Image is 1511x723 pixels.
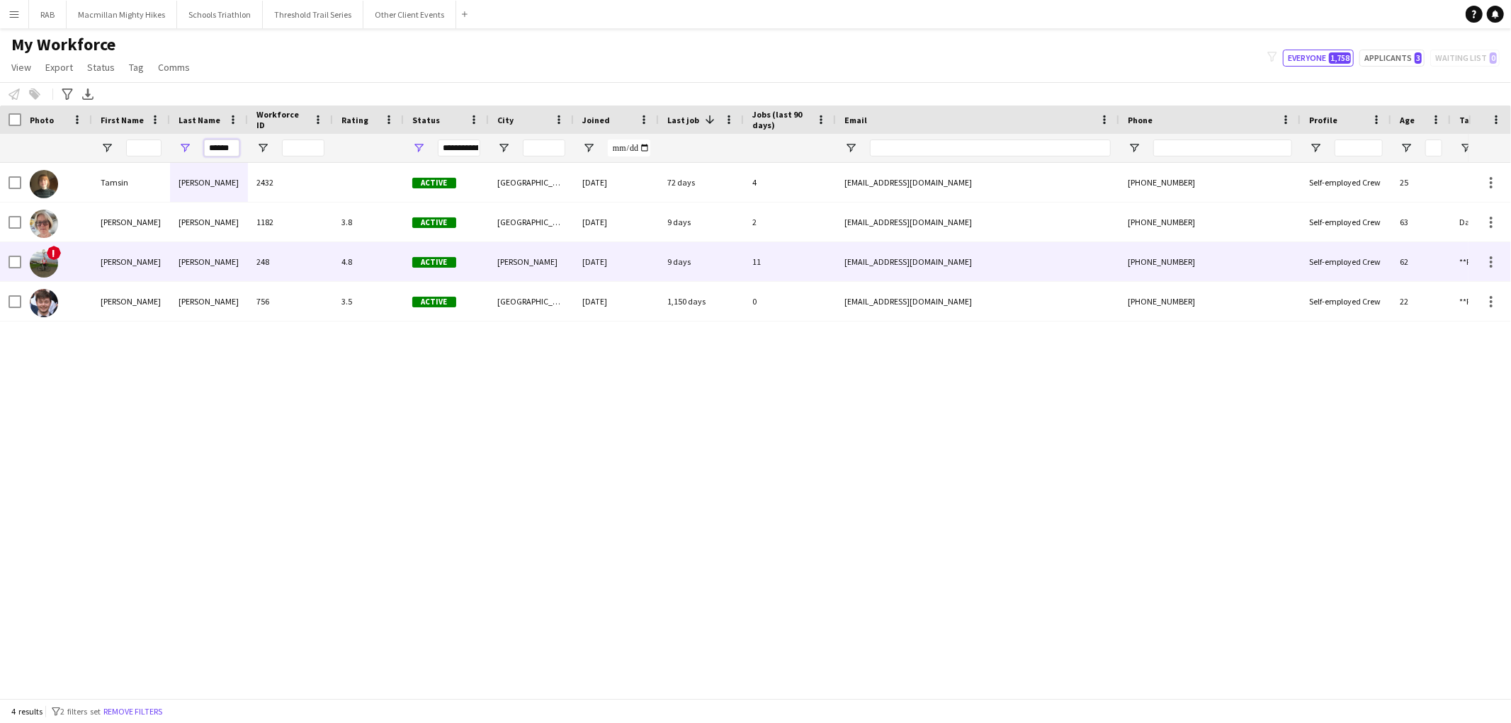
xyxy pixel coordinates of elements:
[248,282,333,321] div: 756
[45,61,73,74] span: Export
[1119,282,1301,321] div: [PHONE_NUMBER]
[204,140,239,156] input: Last Name Filter Input
[256,142,269,154] button: Open Filter Menu
[333,242,404,281] div: 4.8
[30,210,58,238] img: Anne Somers
[1128,142,1141,154] button: Open Filter Menu
[744,203,836,241] div: 2
[79,86,96,103] app-action-btn: Export XLSX
[170,242,248,281] div: [PERSON_NAME]
[582,142,595,154] button: Open Filter Menu
[836,282,1119,321] div: [EMAIL_ADDRESS][DOMAIN_NAME]
[87,61,115,74] span: Status
[489,203,574,241] div: [GEOGRAPHIC_DATA]
[1283,50,1354,67] button: Everyone1,758
[412,142,425,154] button: Open Filter Menu
[40,58,79,76] a: Export
[667,115,699,125] span: Last job
[1415,52,1422,64] span: 3
[1301,242,1391,281] div: Self-employed Crew
[30,249,58,278] img: Thomas Somers
[179,142,191,154] button: Open Filter Menu
[170,282,248,321] div: [PERSON_NAME]
[1425,140,1442,156] input: Age Filter Input
[30,289,58,317] img: Craig Somers
[29,1,67,28] button: RAB
[282,140,324,156] input: Workforce ID Filter Input
[333,282,404,321] div: 3.5
[608,140,650,156] input: Joined Filter Input
[129,61,144,74] span: Tag
[412,115,440,125] span: Status
[659,242,744,281] div: 9 days
[263,1,363,28] button: Threshold Trail Series
[1153,140,1292,156] input: Phone Filter Input
[497,115,514,125] span: City
[659,163,744,202] div: 72 days
[248,203,333,241] div: 1182
[1301,282,1391,321] div: Self-employed Crew
[1400,142,1413,154] button: Open Filter Menu
[177,1,263,28] button: Schools Triathlon
[844,142,857,154] button: Open Filter Menu
[1128,115,1153,125] span: Phone
[1301,163,1391,202] div: Self-employed Crew
[1359,50,1425,67] button: Applicants3
[6,58,37,76] a: View
[1301,203,1391,241] div: Self-employed Crew
[574,163,659,202] div: [DATE]
[1309,115,1337,125] span: Profile
[1391,282,1451,321] div: 22
[11,34,115,55] span: My Workforce
[92,163,170,202] div: Tamsin
[744,282,836,321] div: 0
[170,163,248,202] div: [PERSON_NAME]
[844,115,867,125] span: Email
[30,170,58,198] img: Tamsin Somers
[836,203,1119,241] div: [EMAIL_ADDRESS][DOMAIN_NAME]
[341,115,368,125] span: Rating
[659,203,744,241] div: 9 days
[489,163,574,202] div: [GEOGRAPHIC_DATA]
[574,203,659,241] div: [DATE]
[412,217,456,228] span: Active
[523,140,565,156] input: City Filter Input
[412,297,456,307] span: Active
[92,242,170,281] div: [PERSON_NAME]
[1400,115,1415,125] span: Age
[248,242,333,281] div: 248
[363,1,456,28] button: Other Client Events
[11,61,31,74] span: View
[256,109,307,130] span: Workforce ID
[60,706,101,717] span: 2 filters set
[836,163,1119,202] div: [EMAIL_ADDRESS][DOMAIN_NAME]
[170,203,248,241] div: [PERSON_NAME]
[101,704,165,719] button: Remove filters
[870,140,1111,156] input: Email Filter Input
[744,242,836,281] div: 11
[1459,142,1472,154] button: Open Filter Menu
[1335,140,1383,156] input: Profile Filter Input
[1459,115,1478,125] span: Tags
[333,203,404,241] div: 3.8
[123,58,149,76] a: Tag
[489,282,574,321] div: [GEOGRAPHIC_DATA]
[1119,242,1301,281] div: [PHONE_NUMBER]
[574,242,659,281] div: [DATE]
[92,282,170,321] div: [PERSON_NAME]
[158,61,190,74] span: Comms
[101,142,113,154] button: Open Filter Menu
[836,242,1119,281] div: [EMAIL_ADDRESS][DOMAIN_NAME]
[412,257,456,268] span: Active
[152,58,196,76] a: Comms
[744,163,836,202] div: 4
[81,58,120,76] a: Status
[1119,203,1301,241] div: [PHONE_NUMBER]
[248,163,333,202] div: 2432
[1329,52,1351,64] span: 1,758
[47,246,61,260] span: !
[1309,142,1322,154] button: Open Filter Menu
[1391,163,1451,202] div: 25
[752,109,810,130] span: Jobs (last 90 days)
[489,242,574,281] div: [PERSON_NAME]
